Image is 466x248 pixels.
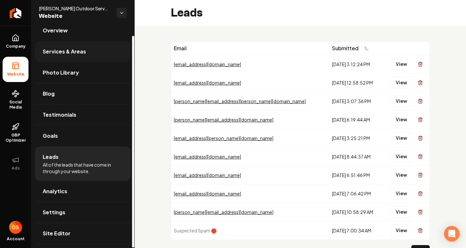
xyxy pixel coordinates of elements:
[174,172,327,178] div: [EMAIL_ADDRESS][DOMAIN_NAME]
[43,48,86,55] span: Services & Areas
[3,151,28,176] button: Ads
[43,27,68,34] span: Overview
[3,100,28,110] span: Social Media
[9,221,22,234] img: Dalton Stacy
[332,172,380,178] div: [DATE] 6:51:46 PM
[174,116,327,123] div: [PERSON_NAME][EMAIL_ADDRESS][DOMAIN_NAME]
[392,58,411,70] button: View
[35,83,131,104] a: Blog
[35,104,131,125] a: Testimonials
[39,12,111,21] span: Website
[35,20,131,41] a: Overview
[43,90,55,98] span: Blog
[332,44,359,52] span: Submitted
[3,29,28,54] a: Company
[35,181,131,202] a: Analytics
[3,44,28,49] span: Company
[43,132,58,140] span: Goals
[5,72,27,77] span: Website
[43,111,76,119] span: Testimonials
[444,226,460,242] div: Open Intercom Messenger
[174,79,327,86] div: [EMAIL_ADDRESS][DOMAIN_NAME]
[174,135,327,141] div: [EMAIL_ADDRESS][PERSON_NAME][DOMAIN_NAME]
[171,6,203,19] h2: Leads
[174,209,327,215] div: [PERSON_NAME][EMAIL_ADDRESS][DOMAIN_NAME]
[392,169,411,181] button: View
[174,153,327,160] div: [EMAIL_ADDRESS][DOMAIN_NAME]
[7,236,25,242] span: Account
[174,61,327,67] div: [EMAIL_ADDRESS][DOMAIN_NAME]
[35,125,131,146] a: Goals
[43,187,67,195] span: Analytics
[332,61,380,67] div: [DATE] 3:12:24 PM
[392,114,411,125] button: View
[332,190,380,197] div: [DATE] 7:06:42 PM
[43,208,65,216] span: Settings
[9,166,22,171] span: Ads
[35,62,131,83] a: Photo Library
[392,95,411,107] button: View
[43,153,59,161] span: Leads
[392,188,411,199] button: View
[3,85,28,115] a: Social Media
[43,161,123,174] span: All of the leads that have come in through your website.
[35,223,131,244] a: Site Editor
[3,118,28,148] a: GBP Optimizer
[174,228,216,233] span: Suspected Spam 🛑
[10,8,22,18] img: Rebolt Logo
[332,209,380,215] div: [DATE] 10:58:29 AM
[43,230,71,237] span: Site Editor
[332,116,380,123] div: [DATE] 6:19:44 AM
[332,79,380,86] div: [DATE] 12:58:52 PM
[392,206,411,218] button: View
[174,98,327,104] div: [PERSON_NAME][EMAIL_ADDRESS][PERSON_NAME][DOMAIN_NAME]
[39,5,111,12] span: [PERSON_NAME] Outdoor Services
[332,98,380,104] div: [DATE] 3:07:36 PM
[392,151,411,162] button: View
[3,133,28,143] span: GBP Optimizer
[35,41,131,62] a: Services & Areas
[332,227,380,234] div: [DATE] 7:00:34 AM
[43,69,79,77] span: Photo Library
[174,190,327,197] div: [EMAIL_ADDRESS][DOMAIN_NAME]
[392,225,411,236] button: View
[332,135,380,141] div: [DATE] 3:25:21 PM
[332,153,380,160] div: [DATE] 8:44:37 AM
[35,202,131,223] a: Settings
[9,221,22,234] button: Open user button
[392,77,411,89] button: View
[332,42,373,54] button: Submitted
[174,44,327,52] div: Email
[392,132,411,144] button: View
